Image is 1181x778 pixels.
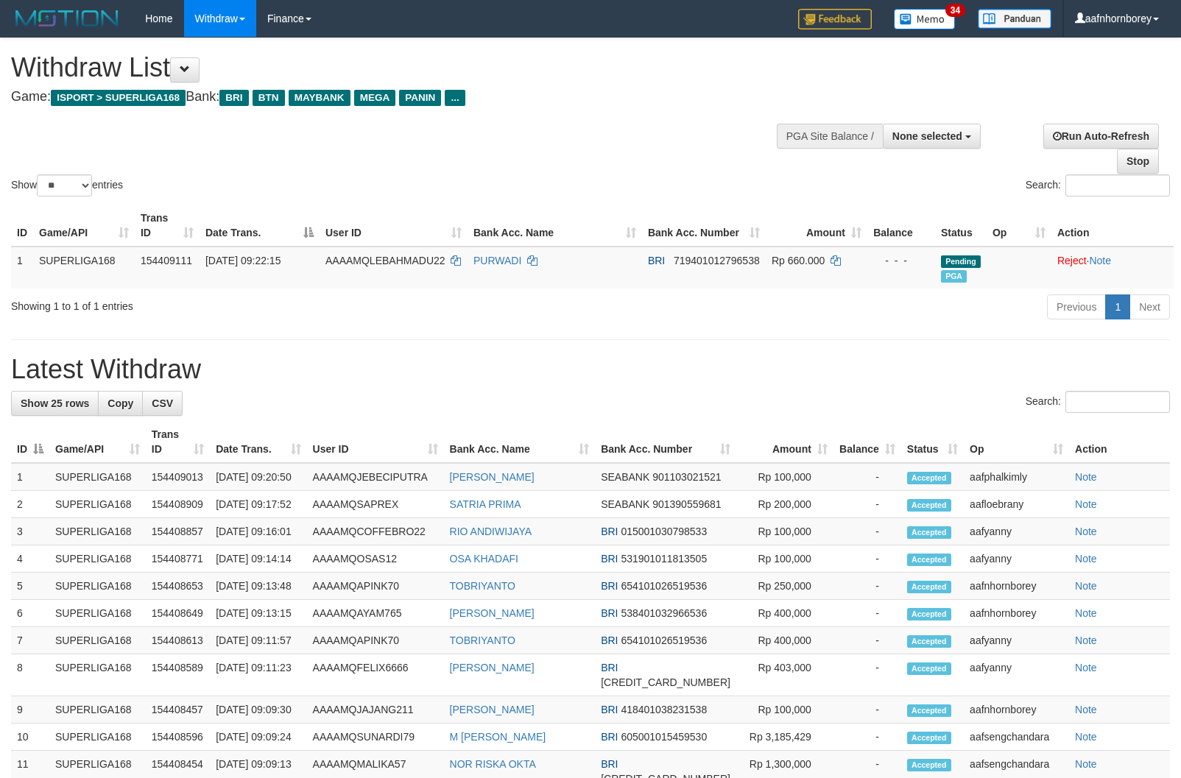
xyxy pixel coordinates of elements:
th: Status [935,205,987,247]
label: Search: [1026,174,1170,197]
a: M [PERSON_NAME] [450,731,546,743]
span: 34 [945,4,965,17]
td: 154409013 [146,463,210,491]
td: AAAAMQOSAS12 [307,545,444,573]
td: Rp 403,000 [736,654,833,696]
input: Search: [1065,174,1170,197]
span: [DATE] 09:22:15 [205,255,281,266]
th: Bank Acc. Name: activate to sort column ascending [468,205,642,247]
td: 154408613 [146,627,210,654]
td: [DATE] 09:09:24 [210,724,306,751]
img: panduan.png [978,9,1051,29]
td: 1 [11,247,33,289]
a: Show 25 rows [11,391,99,416]
td: Rp 250,000 [736,573,833,600]
h4: Game: Bank: [11,90,772,105]
span: MAYBANK [289,90,350,106]
th: Op: activate to sort column ascending [964,421,1069,463]
a: NOR RISKA OKTA [450,758,536,770]
span: Accepted [907,472,951,484]
td: aafyanny [964,654,1069,696]
td: 154408653 [146,573,210,600]
th: Game/API: activate to sort column ascending [33,205,135,247]
td: AAAAMQAPINK70 [307,627,444,654]
span: Accepted [907,635,951,648]
a: [PERSON_NAME] [450,607,535,619]
td: [DATE] 09:13:15 [210,600,306,627]
a: Run Auto-Refresh [1043,124,1159,149]
td: [DATE] 09:20:50 [210,463,306,491]
td: 7 [11,627,49,654]
td: 154408909 [146,491,210,518]
span: Accepted [907,732,951,744]
span: Show 25 rows [21,397,89,409]
span: BRI [601,526,618,537]
span: 154409111 [141,255,192,266]
span: BRI [648,255,665,266]
div: PGA Site Balance / [777,124,883,149]
span: BRI [601,634,618,646]
a: CSV [142,391,183,416]
td: 5 [11,573,49,600]
a: Reject [1057,255,1087,266]
td: 3 [11,518,49,545]
td: SUPERLIGA168 [49,573,146,600]
a: Note [1075,758,1097,770]
span: None selected [892,130,962,142]
td: Rp 100,000 [736,518,833,545]
td: aafnhornborey [964,600,1069,627]
a: Note [1075,526,1097,537]
td: aafnhornborey [964,573,1069,600]
span: BRI [601,607,618,619]
span: Copy 719401012796538 to clipboard [674,255,760,266]
td: SUPERLIGA168 [49,696,146,724]
img: MOTION_logo.png [11,7,123,29]
span: Copy 901103021521 to clipboard [652,471,721,483]
th: Date Trans.: activate to sort column descending [200,205,320,247]
th: Trans ID: activate to sort column ascending [135,205,200,247]
span: BRI [601,731,618,743]
td: - [833,600,901,627]
td: Rp 100,000 [736,545,833,573]
img: Button%20Memo.svg [894,9,956,29]
span: Accepted [907,581,951,593]
td: - [833,573,901,600]
th: Trans ID: activate to sort column ascending [146,421,210,463]
td: [DATE] 09:09:30 [210,696,306,724]
th: Amount: activate to sort column ascending [736,421,833,463]
a: Next [1129,294,1170,319]
td: [DATE] 09:13:48 [210,573,306,600]
h1: Latest Withdraw [11,355,1170,384]
th: Amount: activate to sort column ascending [766,205,867,247]
a: [PERSON_NAME] [450,662,535,673]
td: [DATE] 09:17:52 [210,491,306,518]
td: 4 [11,545,49,573]
th: Balance [867,205,935,247]
td: 154408857 [146,518,210,545]
td: [DATE] 09:11:23 [210,654,306,696]
td: [DATE] 09:11:57 [210,627,306,654]
th: Op: activate to sort column ascending [987,205,1051,247]
span: Accepted [907,499,951,512]
a: [PERSON_NAME] [450,704,535,715]
td: AAAAMQJEBECIPUTRA [307,463,444,491]
span: Copy 654101026519536 to clipboard [621,580,707,592]
th: User ID: activate to sort column ascending [307,421,444,463]
a: Note [1075,607,1097,619]
td: AAAAMQCOFFEBRO22 [307,518,444,545]
th: Bank Acc. Name: activate to sort column ascending [444,421,596,463]
td: - [833,696,901,724]
td: SUPERLIGA168 [49,724,146,751]
span: BRI [601,758,618,770]
img: Feedback.jpg [798,9,872,29]
a: Stop [1117,149,1159,174]
span: SEABANK [601,498,649,510]
span: Pending [941,255,981,268]
td: SUPERLIGA168 [49,491,146,518]
a: Note [1089,255,1111,266]
td: AAAAMQFELIX6666 [307,654,444,696]
th: Action [1069,421,1170,463]
td: - [833,491,901,518]
td: aafyanny [964,518,1069,545]
a: Note [1075,580,1097,592]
